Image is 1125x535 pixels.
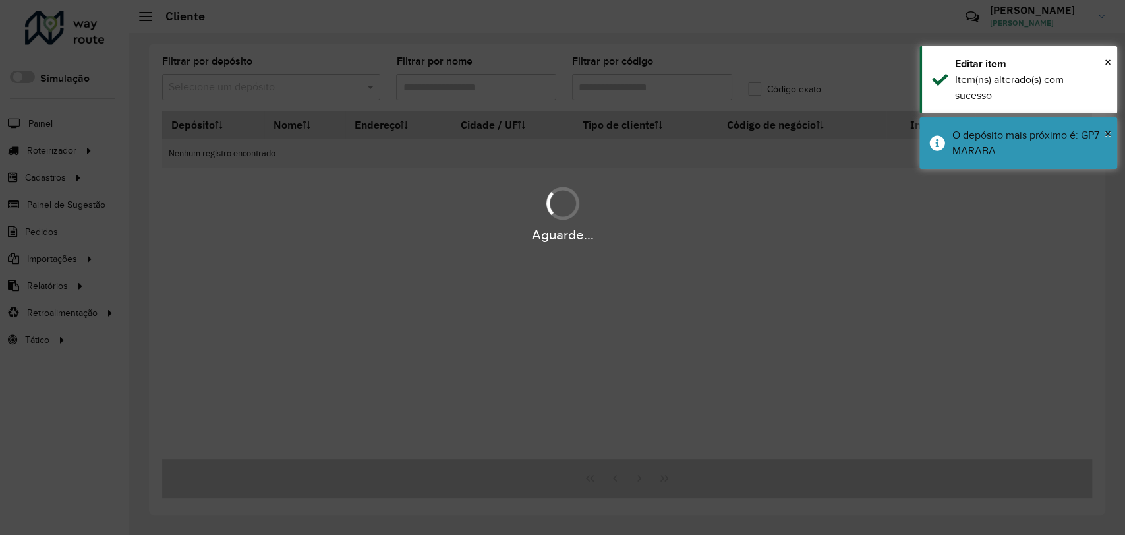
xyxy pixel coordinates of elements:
div: Item(ns) alterado(s) com sucesso [955,72,1107,104]
span: × [1105,126,1111,141]
button: Close [1105,52,1111,72]
div: Editar item [955,56,1107,72]
button: Close [1105,123,1111,143]
div: O depósito mais próximo é: GP7 MARABA [952,127,1107,159]
span: × [1105,55,1111,69]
